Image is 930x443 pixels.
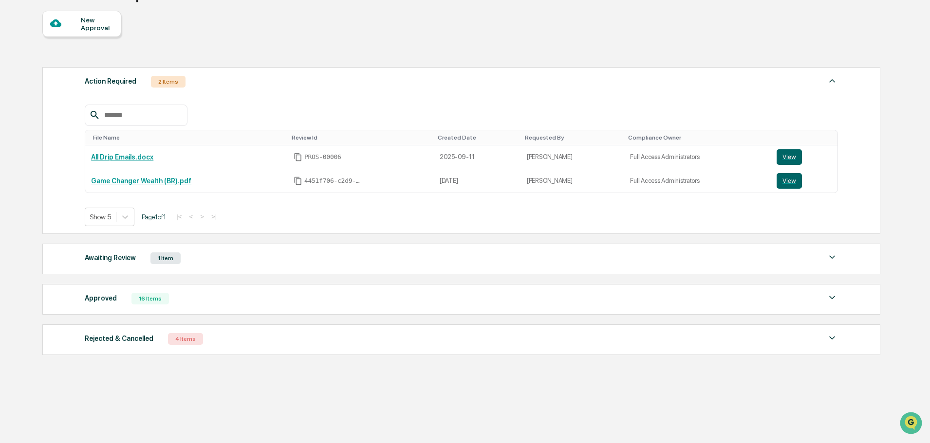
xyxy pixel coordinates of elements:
[168,333,203,345] div: 4 Items
[826,332,838,344] img: caret
[438,134,517,141] div: Toggle SortBy
[777,149,802,165] button: View
[777,149,832,165] a: View
[131,293,169,304] div: 16 Items
[624,169,770,193] td: Full Access Administrators
[521,145,625,169] td: [PERSON_NAME]
[10,74,27,92] img: 1746055101610-c473b297-6a78-478c-a979-82029cc54cd1
[85,75,136,88] div: Action Required
[208,213,220,221] button: >|
[197,213,207,221] button: >
[85,332,153,345] div: Rejected & Cancelled
[628,134,766,141] div: Toggle SortBy
[304,153,341,161] span: PROS-00006
[434,145,521,169] td: 2025-09-11
[19,123,63,132] span: Preclearance
[69,164,118,172] a: Powered byPylon
[292,134,430,141] div: Toggle SortBy
[81,16,113,32] div: New Approval
[33,84,123,92] div: We're available if you need us!
[173,213,185,221] button: |<
[434,169,521,193] td: [DATE]
[166,77,177,89] button: Start new chat
[93,134,284,141] div: Toggle SortBy
[6,119,67,136] a: 🖐️Preclearance
[826,251,838,263] img: caret
[777,173,832,189] a: View
[10,142,18,150] div: 🔎
[19,141,61,151] span: Data Lookup
[142,213,166,221] span: Page 1 of 1
[779,134,834,141] div: Toggle SortBy
[151,76,186,88] div: 2 Items
[624,145,770,169] td: Full Access Administrators
[525,134,621,141] div: Toggle SortBy
[294,177,302,185] span: Copy Id
[10,124,18,131] div: 🖐️
[777,173,802,189] button: View
[80,123,121,132] span: Attestations
[85,251,136,264] div: Awaiting Review
[826,75,838,87] img: caret
[85,292,117,304] div: Approved
[71,124,78,131] div: 🗄️
[150,252,181,264] div: 1 Item
[33,74,160,84] div: Start new chat
[899,411,925,437] iframe: Open customer support
[294,153,302,161] span: Copy Id
[826,292,838,303] img: caret
[67,119,125,136] a: 🗄️Attestations
[91,153,153,161] a: All Drip Emails.docx
[186,213,196,221] button: <
[10,20,177,36] p: How can we help?
[304,177,363,185] span: 4451f706-c2d9-45a3-942b-fe2e7bf6efaa
[97,165,118,172] span: Pylon
[91,177,191,185] a: Game Changer Wealth (BR).pdf
[6,137,65,155] a: 🔎Data Lookup
[521,169,625,193] td: [PERSON_NAME]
